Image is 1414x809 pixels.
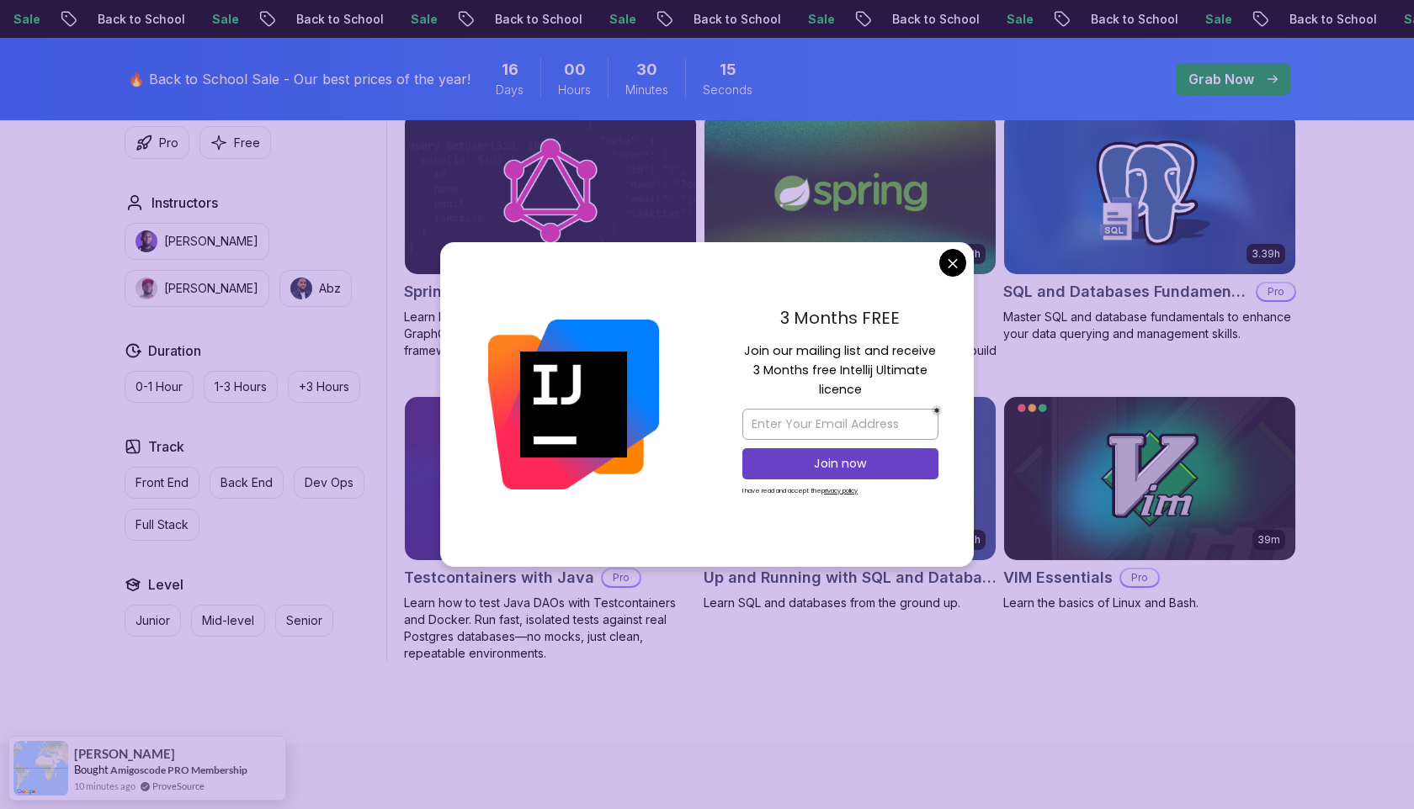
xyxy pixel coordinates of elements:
button: Back End [210,467,284,499]
button: Full Stack [125,509,199,541]
p: Free [234,135,260,151]
p: Learn SQL and databases from the ground up. [704,595,997,611]
button: Junior [125,605,181,637]
span: 16 Days [502,58,518,82]
p: Sale [969,11,1023,28]
span: 15 Seconds [720,58,736,82]
p: Front End [136,474,189,491]
p: Back to School [258,11,373,28]
p: Learn how to build efficient, flexible APIs using GraphQL and integrate them with modern front-en... [404,309,697,359]
p: +3 Hours [299,378,349,395]
span: 30 Minutes [636,58,657,82]
p: Sale [571,11,625,28]
p: 0-1 Hour [136,378,183,395]
p: [PERSON_NAME] [164,233,258,250]
a: Amigoscode PRO Membership [110,764,247,776]
h2: Duration [148,341,201,361]
p: Pro [159,135,178,151]
h2: Up and Running with SQL and Databases [704,566,997,590]
img: instructor img [290,278,312,299]
button: instructor imgAbz [279,270,352,307]
p: Pro [1121,569,1158,586]
img: instructor img [136,278,157,299]
p: Grab Now [1188,69,1254,89]
a: Testcontainers with Java card1.28hNEWTestcontainers with JavaProLearn how to test Java DAOs with ... [404,396,697,662]
p: Pro [603,569,640,586]
p: 39m [1257,533,1280,547]
p: [PERSON_NAME] [164,280,258,297]
h2: Testcontainers with Java [404,566,594,590]
p: Back to School [656,11,770,28]
p: Mid-level [202,612,254,629]
button: Senior [275,605,333,637]
p: Senior [286,612,322,629]
p: Dev Ops [305,474,353,491]
a: ProveSource [152,779,205,793]
p: Learn the basics of Linux and Bash. [1003,595,1296,611]
span: 0 Hours [564,58,586,82]
p: 1-3 Hours [215,378,267,395]
p: Back to School [457,11,571,28]
span: Hours [558,82,591,98]
p: Sale [373,11,427,28]
a: Spring for GraphQL card1.17hSpring for GraphQLProLearn how to build efficient, flexible APIs usin... [404,111,697,360]
p: Full Stack [136,516,189,533]
p: Back End [221,474,273,491]
button: Dev Ops [294,467,364,499]
button: Free [199,126,271,159]
h2: VIM Essentials [1003,566,1113,590]
span: 10 minutes ago [74,779,136,793]
p: 🔥 Back to School Sale - Our best prices of the year! [128,69,470,89]
p: Sale [1167,11,1221,28]
button: +3 Hours [288,371,360,403]
p: Back to School [1053,11,1167,28]
h2: Spring for GraphQL [404,280,547,304]
button: instructor img[PERSON_NAME] [125,223,269,260]
span: Days [496,82,524,98]
span: Seconds [703,82,752,98]
button: Mid-level [191,605,265,637]
button: 0-1 Hour [125,371,194,403]
img: Spring Framework card [704,112,996,275]
img: Testcontainers with Java card [405,397,696,560]
button: 1-3 Hours [204,371,278,403]
h2: SQL and Databases Fundamentals [1003,280,1249,304]
img: provesource social proof notification image [13,741,68,796]
button: Front End [125,467,199,499]
a: VIM Essentials card39mVIM EssentialsProLearn the basics of Linux and Bash. [1003,396,1296,611]
p: Sale [174,11,228,28]
h2: Track [148,436,184,457]
p: Master SQL and database fundamentals to enhance your data querying and management skills. [1003,309,1296,342]
p: Learn how to test Java DAOs with Testcontainers and Docker. Run fast, isolated tests against real... [404,595,697,662]
span: Minutes [625,82,668,98]
img: VIM Essentials card [1004,397,1295,560]
span: Bought [74,763,109,776]
p: Back to School [854,11,969,28]
p: Sale [770,11,824,28]
span: [PERSON_NAME] [74,747,175,761]
a: SQL and Databases Fundamentals card3.39hSQL and Databases FundamentalsProMaster SQL and database ... [1003,111,1296,343]
button: instructor img[PERSON_NAME] [125,270,269,307]
button: Pro [125,126,189,159]
p: Back to School [1252,11,1366,28]
img: Spring for GraphQL card [405,112,696,275]
p: Abz [319,280,341,297]
p: Back to School [60,11,174,28]
h2: Instructors [151,193,218,213]
p: 3.39h [1252,247,1280,261]
img: instructor img [136,230,157,252]
h2: Level [148,574,183,595]
p: Junior [136,612,170,629]
img: SQL and Databases Fundamentals card [1004,112,1295,275]
p: Pro [1257,283,1294,300]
